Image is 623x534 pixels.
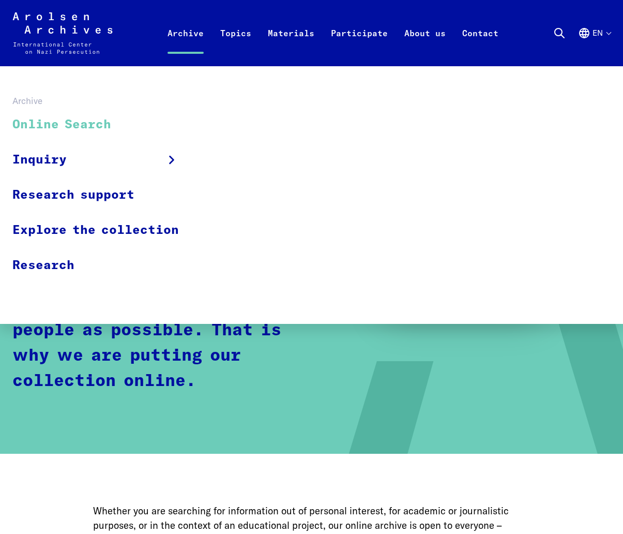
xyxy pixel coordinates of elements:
a: Online Search [12,108,192,142]
a: Participate [323,25,396,66]
nav: Primary [159,12,507,54]
a: Topics [212,25,260,66]
button: English, language selection [578,27,611,64]
a: Research support [12,177,192,213]
a: Contact [454,25,507,66]
a: About us [396,25,454,66]
a: Materials [260,25,323,66]
span: Inquiry [12,151,67,169]
a: Research [12,248,192,283]
ul: Archive [12,108,192,283]
a: Inquiry [12,142,192,177]
a: Archive [159,25,212,66]
a: Explore the collection [12,213,192,248]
